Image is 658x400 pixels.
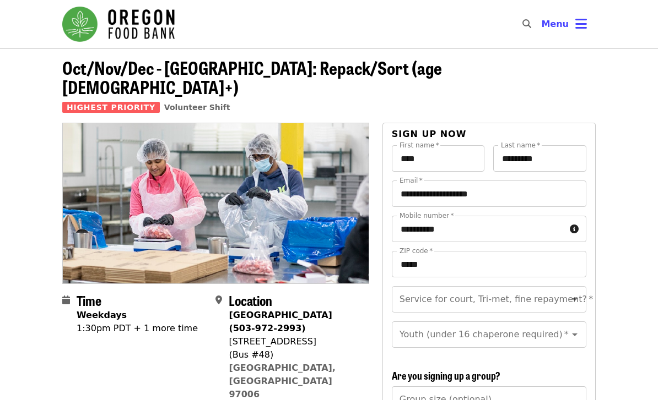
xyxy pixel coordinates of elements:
span: Time [77,291,101,310]
div: (Bus #48) [229,348,360,361]
div: [STREET_ADDRESS] [229,335,360,348]
input: ZIP code [392,251,586,277]
label: Email [400,177,423,184]
label: Mobile number [400,212,454,219]
span: Menu [541,19,569,29]
input: First name [392,145,485,172]
span: Sign up now [392,129,467,139]
input: Search [538,11,547,37]
i: map-marker-alt icon [215,295,222,305]
span: Are you signing up a group? [392,368,500,382]
input: Last name [493,145,586,172]
strong: [GEOGRAPHIC_DATA] (503-972-2993) [229,310,332,333]
i: search icon [522,19,531,29]
label: First name [400,142,439,149]
label: Last name [501,142,540,149]
div: 1:30pm PDT + 1 more time [77,322,198,335]
span: Highest Priority [62,102,160,113]
input: Email [392,180,586,207]
a: Volunteer Shift [164,103,230,112]
i: calendar icon [62,295,70,305]
span: Oct/Nov/Dec - [GEOGRAPHIC_DATA]: Repack/Sort (age [DEMOGRAPHIC_DATA]+) [62,54,442,100]
strong: Weekdays [77,310,127,320]
i: bars icon [575,16,587,32]
input: Mobile number [392,216,565,242]
button: Open [567,327,583,342]
i: circle-info icon [570,224,579,234]
img: Oregon Food Bank - Home [62,7,175,42]
button: Open [567,292,583,307]
span: Location [229,291,272,310]
img: Oct/Nov/Dec - Beaverton: Repack/Sort (age 10+) organized by Oregon Food Bank [63,123,369,283]
a: [GEOGRAPHIC_DATA], [GEOGRAPHIC_DATA] 97006 [229,363,336,399]
button: Toggle account menu [532,11,596,37]
label: ZIP code [400,248,433,254]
